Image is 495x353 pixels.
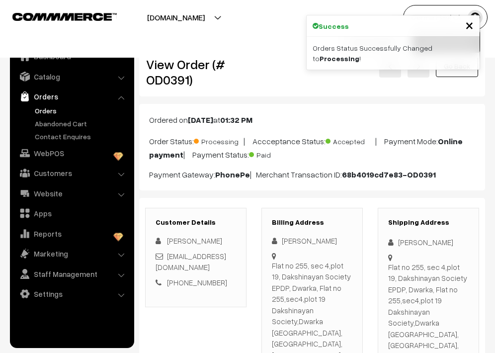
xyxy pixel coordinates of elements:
[156,218,236,227] h3: Customer Details
[12,285,131,303] a: Settings
[12,164,131,182] a: Customers
[220,115,252,125] b: 01:32 PM
[307,37,480,70] div: Orders Status Successfully Changed to !
[215,170,250,179] b: PhonePe
[403,5,488,30] button: Derma Heal Cli…
[149,134,475,161] p: Order Status: | Accceptance Status: | Payment Mode: | Payment Status:
[465,15,474,34] span: ×
[146,57,247,88] h2: View Order (# OD0391)
[194,134,244,147] span: Processing
[167,278,227,287] a: [PHONE_NUMBER]
[188,115,213,125] b: [DATE]
[12,265,131,283] a: Staff Management
[320,54,359,63] strong: Processing
[342,170,436,179] b: 68b4019cd7e83-OD0391
[272,218,352,227] h3: Billing Address
[12,88,131,105] a: Orders
[12,204,131,222] a: Apps
[112,5,240,30] button: [DOMAIN_NAME]
[249,147,299,160] span: Paid
[167,236,222,245] span: [PERSON_NAME]
[319,21,349,31] strong: Success
[272,235,352,247] div: [PERSON_NAME]
[149,169,475,180] p: Payment Gateway: | Merchant Transaction ID:
[388,237,469,248] div: [PERSON_NAME]
[12,245,131,263] a: Marketing
[32,118,131,129] a: Abandoned Cart
[12,184,131,202] a: Website
[149,114,475,126] p: Ordered on at
[388,218,469,227] h3: Shipping Address
[12,68,131,86] a: Catalog
[156,252,226,272] a: [EMAIL_ADDRESS][DOMAIN_NAME]
[326,134,375,147] span: Accepted
[465,17,474,32] button: Close
[12,144,131,162] a: WebPOS
[32,131,131,142] a: Contact Enquires
[32,105,131,116] a: Orders
[12,225,131,243] a: Reports
[468,10,483,25] img: user
[12,10,99,22] a: COMMMERCE
[12,13,117,20] img: COMMMERCE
